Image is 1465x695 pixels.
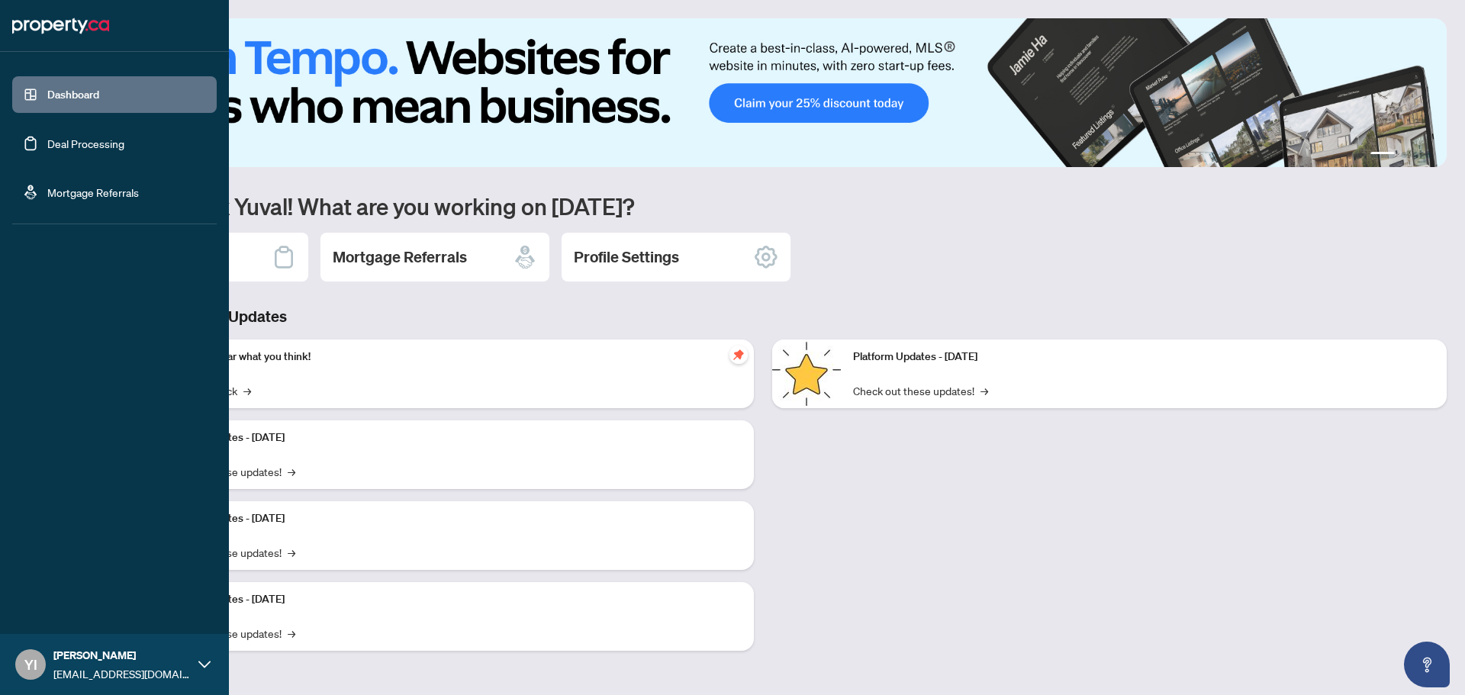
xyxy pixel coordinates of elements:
span: pushpin [729,346,748,364]
button: 4 [1425,152,1431,158]
img: logo [12,14,109,38]
a: Deal Processing [47,137,124,150]
p: Platform Updates - [DATE] [160,510,742,527]
button: 1 [1370,152,1395,158]
span: [EMAIL_ADDRESS][DOMAIN_NAME] [53,665,191,682]
span: YI [24,654,37,675]
span: → [288,463,295,480]
button: 2 [1401,152,1407,158]
a: Mortgage Referrals [47,185,139,199]
p: Platform Updates - [DATE] [160,591,742,608]
p: Platform Updates - [DATE] [853,349,1434,365]
span: → [980,382,988,399]
span: → [288,625,295,642]
p: We want to hear what you think! [160,349,742,365]
span: → [243,382,251,399]
a: Dashboard [47,88,99,101]
p: Platform Updates - [DATE] [160,430,742,446]
span: [PERSON_NAME] [53,647,191,664]
h1: Welcome back Yuval! What are you working on [DATE]? [79,191,1447,220]
img: Slide 0 [79,18,1447,167]
a: Check out these updates!→ [853,382,988,399]
h2: Mortgage Referrals [333,246,467,268]
img: Platform Updates - June 23, 2025 [772,339,841,408]
span: → [288,544,295,561]
button: 3 [1413,152,1419,158]
h2: Profile Settings [574,246,679,268]
button: Open asap [1404,642,1450,687]
h3: Brokerage & Industry Updates [79,306,1447,327]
